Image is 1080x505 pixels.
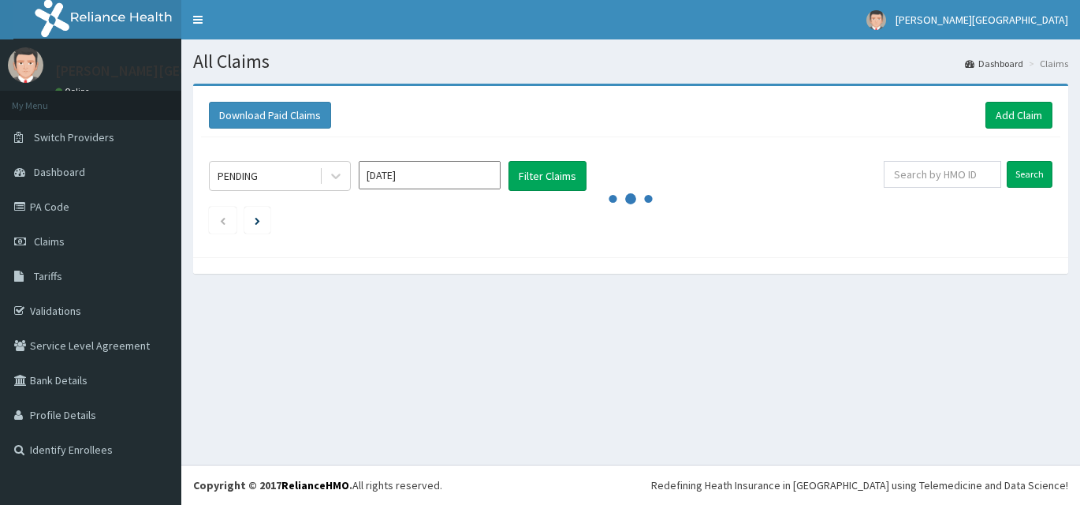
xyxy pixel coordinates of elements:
div: Redefining Heath Insurance in [GEOGRAPHIC_DATA] using Telemedicine and Data Science! [651,477,1068,493]
input: Search [1007,161,1052,188]
span: Claims [34,234,65,249]
span: Switch Providers [34,130,114,144]
input: Search by HMO ID [884,161,1001,188]
a: Next page [255,213,260,227]
img: User Image [8,47,43,83]
strong: Copyright © 2017 . [193,478,352,492]
h1: All Claims [193,51,1068,72]
a: Previous page [219,213,226,227]
footer: All rights reserved. [181,465,1080,505]
input: Select Month and Year [359,161,501,189]
a: Add Claim [985,102,1052,129]
li: Claims [1025,57,1068,70]
span: Tariffs [34,269,62,283]
button: Filter Claims [508,161,587,191]
button: Download Paid Claims [209,102,331,129]
span: Dashboard [34,165,85,179]
svg: audio-loading [607,175,654,223]
span: [PERSON_NAME][GEOGRAPHIC_DATA] [896,13,1068,27]
a: RelianceHMO [281,478,349,492]
div: PENDING [218,168,258,184]
a: Online [55,86,93,97]
a: Dashboard [965,57,1023,70]
img: User Image [866,10,886,30]
p: [PERSON_NAME][GEOGRAPHIC_DATA] [55,64,289,78]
